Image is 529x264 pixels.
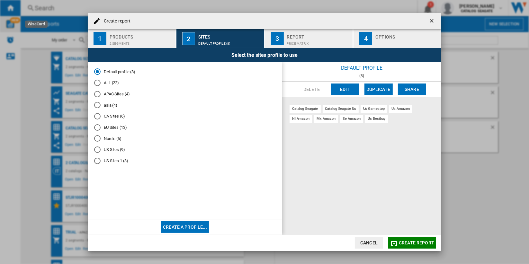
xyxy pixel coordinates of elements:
[198,32,262,39] div: Sites
[161,221,209,233] button: Create a profile...
[282,62,441,74] div: Default profile
[94,91,276,97] md-radio-button: APAC Sites (4)
[94,113,276,119] md-radio-button: CA Sites (6)
[88,29,176,48] button: 1 Products 2 segments
[365,115,388,123] div: us bestbuy
[359,32,372,45] div: 4
[94,147,276,153] md-radio-button: US Sites (9)
[101,18,130,24] h4: Create report
[290,115,312,123] div: nl amazon
[388,237,436,249] button: Create report
[182,32,195,45] div: 2
[428,18,436,25] ng-md-icon: getI18NText('BUTTONS.CLOSE_DIALOG')
[94,158,276,164] md-radio-button: US Sites 1 (3)
[198,39,262,45] div: Default profile (8)
[287,39,350,45] div: Price Matrix
[314,115,338,123] div: mx amazon
[271,32,284,45] div: 3
[94,80,276,86] md-radio-button: ALL (22)
[298,84,326,95] button: Delete
[361,105,387,113] div: us gamestop
[355,237,383,249] button: Cancel
[94,124,276,130] md-radio-button: EU Sites (13)
[364,84,393,95] button: Duplicate
[94,136,276,142] md-radio-button: Nordic (6)
[94,102,276,108] md-radio-button: asia (4)
[265,29,354,48] button: 3 Report Price Matrix
[287,32,350,39] div: Report
[94,32,106,45] div: 1
[110,39,173,45] div: 2 segments
[110,32,173,39] div: Products
[354,29,441,48] button: 4 Options
[282,74,441,78] div: (8)
[340,115,363,123] div: se amazon
[323,105,359,113] div: catalog seagate us
[389,105,412,113] div: us amazon
[290,105,321,113] div: catalog seagate
[426,15,439,28] button: getI18NText('BUTTONS.CLOSE_DIALOG')
[88,48,441,62] div: Select the sites profile to use
[399,240,434,245] span: Create report
[94,69,276,75] md-radio-button: Default profile (8)
[398,84,426,95] button: Share
[176,29,265,48] button: 2 Sites Default profile (8)
[331,84,359,95] button: Edit
[375,32,439,39] div: Options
